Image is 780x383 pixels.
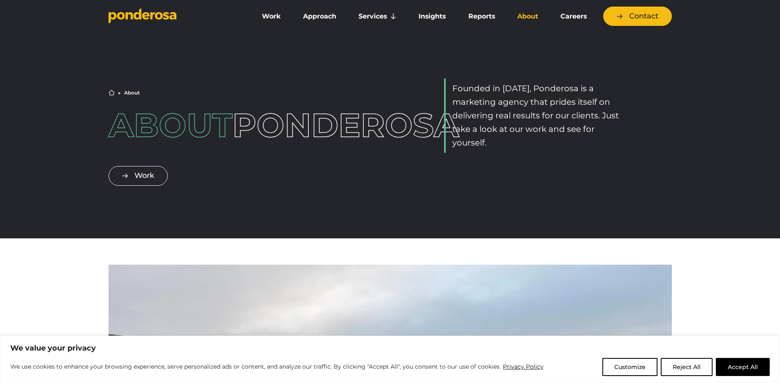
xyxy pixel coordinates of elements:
a: Go to homepage [109,8,240,25]
p: Founded in [DATE], Ponderosa is a marketing agency that prides itself on delivering real results ... [452,82,624,150]
p: We use cookies to enhance your browsing experience, serve personalized ads or content, and analyz... [10,362,544,371]
p: We value your privacy [10,343,770,353]
li: About [124,90,140,95]
a: Home [109,90,115,96]
a: Work [109,166,168,185]
a: Careers [551,8,596,25]
a: Services [349,8,406,25]
li: ▶︎ [118,90,121,95]
button: Reject All [661,358,713,376]
a: Work [252,8,290,25]
a: Contact [603,7,672,26]
button: Accept All [716,358,770,376]
a: Approach [294,8,346,25]
a: Reports [459,8,505,25]
button: Customize [602,358,657,376]
h1: Ponderosa [109,109,336,142]
a: Insights [409,8,455,25]
a: About [508,8,548,25]
span: About [109,105,232,145]
a: Privacy Policy [502,362,544,371]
